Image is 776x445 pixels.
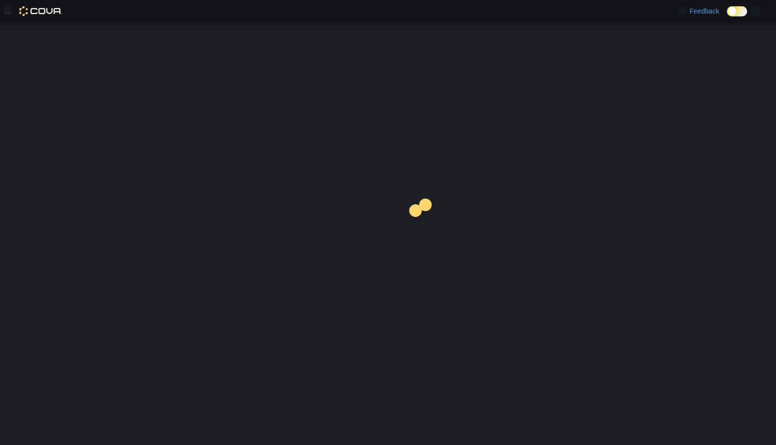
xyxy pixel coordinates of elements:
img: cova-loader [388,191,460,264]
span: Dark Mode [727,16,727,17]
img: Cova [19,6,62,16]
a: Feedback [674,1,723,21]
span: Feedback [690,6,719,16]
input: Dark Mode [727,6,747,16]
